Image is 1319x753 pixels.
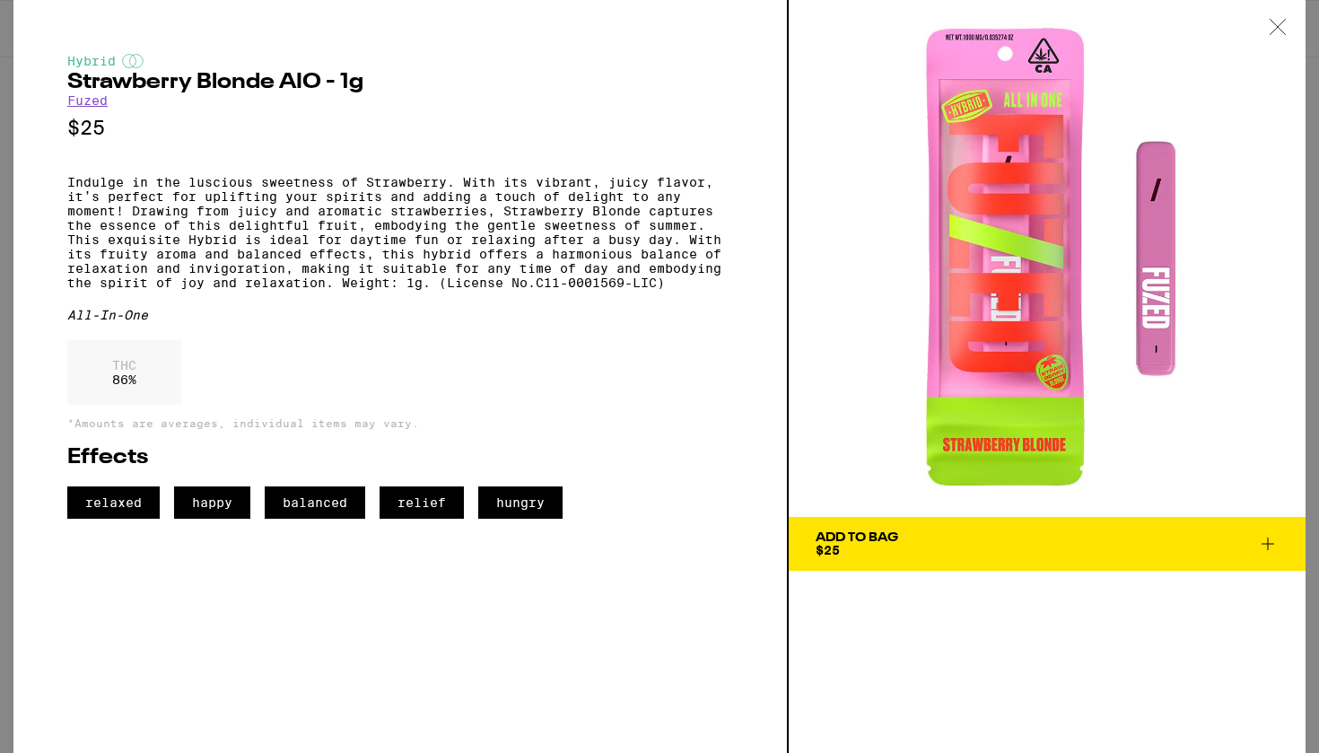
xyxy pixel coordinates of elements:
[67,447,733,468] h2: Effects
[67,486,160,519] span: relaxed
[67,417,733,429] p: *Amounts are averages, individual items may vary.
[122,54,144,68] img: hybridColor.svg
[67,308,733,322] div: All-In-One
[67,54,733,68] div: Hybrid
[67,117,733,139] p: $25
[380,486,464,519] span: relief
[789,517,1306,571] button: Add To Bag$25
[265,486,365,519] span: balanced
[478,486,563,519] span: hungry
[816,531,898,544] div: Add To Bag
[816,543,840,557] span: $25
[112,358,136,372] p: THC
[67,72,733,93] h2: Strawberry Blonde AIO - 1g
[67,340,181,405] div: 86 %
[67,175,733,290] p: Indulge in the luscious sweetness of Strawberry. With its vibrant, juicy flavor, it’s perfect for...
[41,13,78,29] span: Help
[174,486,250,519] span: happy
[67,93,108,108] a: Fuzed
